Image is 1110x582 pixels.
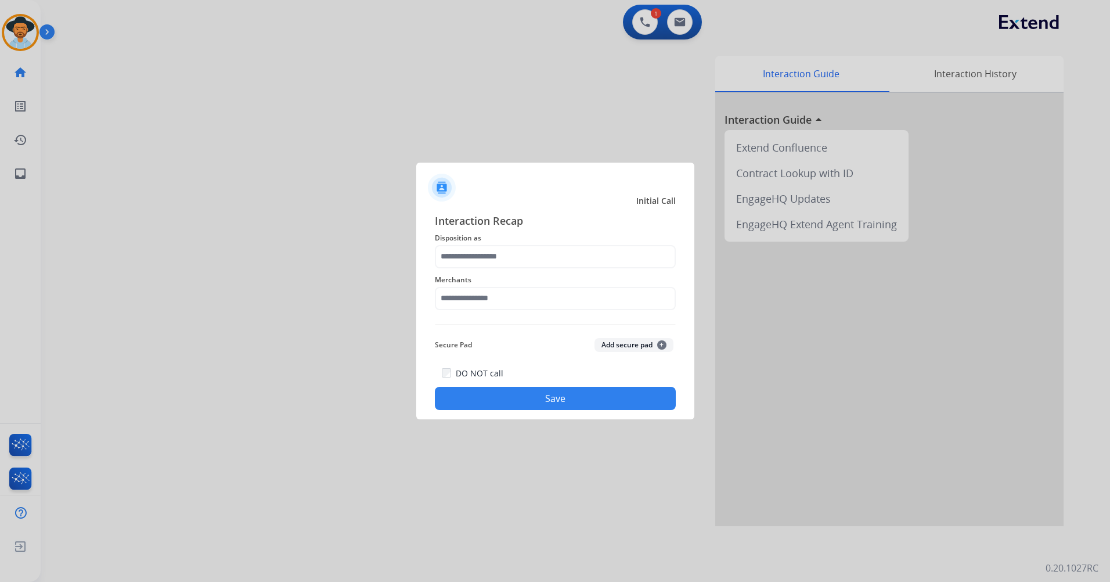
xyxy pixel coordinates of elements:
span: Disposition as [435,231,676,245]
span: Initial Call [636,195,676,207]
span: Interaction Recap [435,213,676,231]
span: + [657,340,666,350]
img: contact-recap-line.svg [435,324,676,325]
img: contactIcon [428,174,456,202]
button: Add secure pad+ [594,338,673,352]
span: Secure Pad [435,338,472,352]
p: 0.20.1027RC [1046,561,1098,575]
label: DO NOT call [456,368,503,379]
button: Save [435,387,676,410]
span: Merchants [435,273,676,287]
